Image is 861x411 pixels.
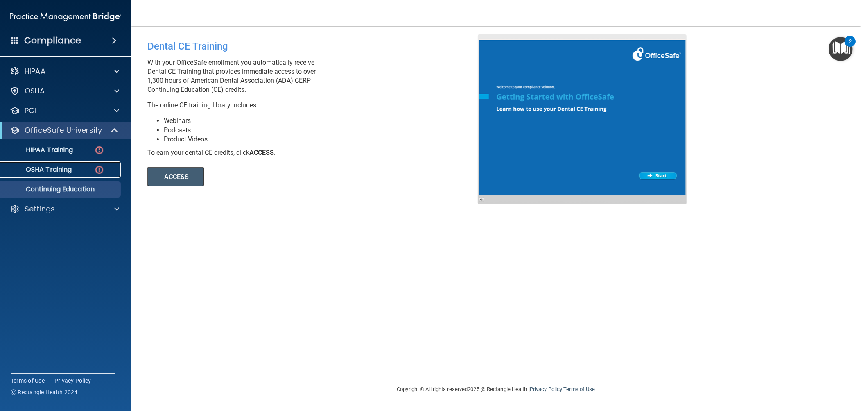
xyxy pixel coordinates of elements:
p: Continuing Education [5,185,117,193]
img: danger-circle.6113f641.png [94,165,104,175]
a: OfficeSafe University [10,125,119,135]
a: Privacy Policy [530,386,562,392]
button: ACCESS [147,167,204,186]
a: PCI [10,106,119,116]
img: PMB logo [10,9,121,25]
div: Copyright © All rights reserved 2025 @ Rectangle Health | | [347,376,646,402]
a: Settings [10,204,119,214]
p: The online CE training library includes: [147,101,484,110]
li: Podcasts [164,126,484,135]
p: With your OfficeSafe enrollment you automatically receive Dental CE Training that provides immedi... [147,58,484,94]
p: OSHA [25,86,45,96]
li: Webinars [164,116,484,125]
a: Terms of Use [563,386,595,392]
p: HIPAA [25,66,45,76]
p: HIPAA Training [5,146,73,154]
button: Open Resource Center, 2 new notifications [829,37,853,61]
div: To earn your dental CE credits, click . [147,148,484,157]
a: Terms of Use [11,377,45,385]
img: danger-circle.6113f641.png [94,145,104,155]
p: OfficeSafe University [25,125,102,135]
p: OSHA Training [5,166,72,174]
li: Product Videos [164,135,484,144]
a: HIPAA [10,66,119,76]
span: Ⓒ Rectangle Health 2024 [11,388,78,396]
h4: Compliance [24,35,81,46]
p: PCI [25,106,36,116]
p: Settings [25,204,55,214]
div: Dental CE Training [147,34,484,58]
a: ACCESS [147,174,371,180]
div: 2 [849,41,852,52]
a: Privacy Policy [54,377,91,385]
b: ACCESS [249,149,274,157]
a: OSHA [10,86,119,96]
